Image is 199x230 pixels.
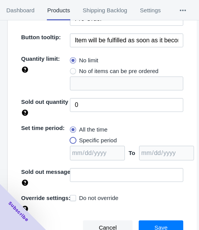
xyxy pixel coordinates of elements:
[47,0,70,20] span: Products
[167,0,199,20] button: More tabs
[21,98,68,105] span: Sold out quantity
[79,126,108,133] span: All the time
[21,168,72,175] span: Sold out message:
[79,194,119,202] span: Do not override
[7,200,30,223] span: Subscribe
[83,0,128,20] span: Shipping Backlog
[21,125,65,131] span: Set time period:
[6,0,35,20] span: Dashboard
[79,57,98,64] span: No limit
[129,150,135,156] span: To
[79,137,117,144] span: Specific period
[79,67,159,75] span: No of items can be pre ordered
[140,0,161,20] span: Settings
[21,55,60,62] span: Quantity limit:
[21,34,61,40] span: Button tooltip:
